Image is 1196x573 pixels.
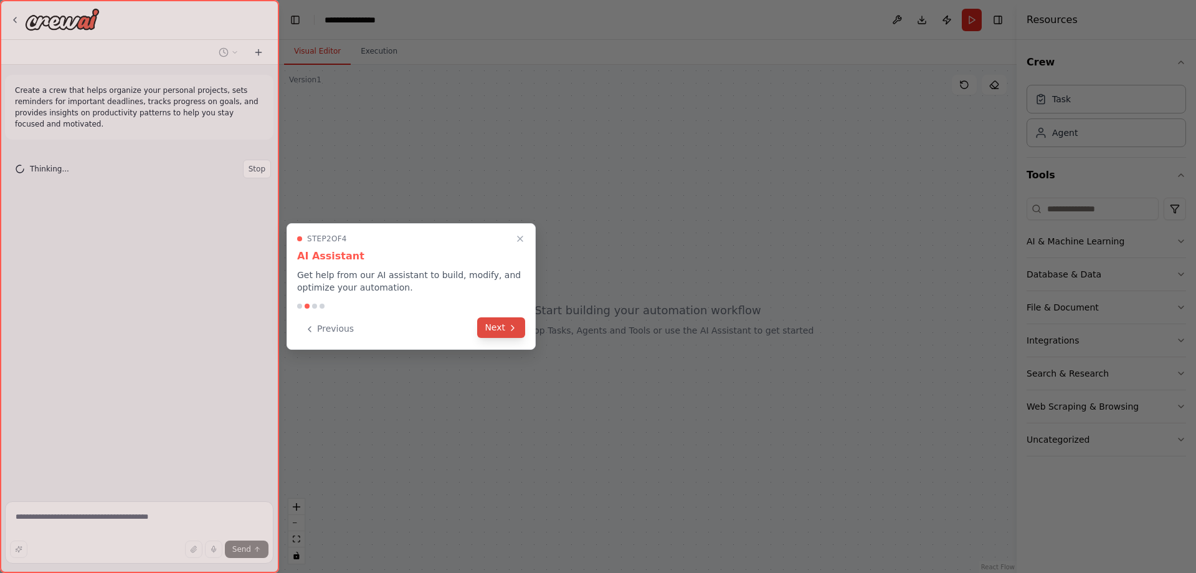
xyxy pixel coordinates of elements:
[287,11,304,29] button: Hide left sidebar
[513,231,528,246] button: Close walkthrough
[297,319,361,339] button: Previous
[477,317,525,338] button: Next
[307,234,347,244] span: Step 2 of 4
[297,249,525,264] h3: AI Assistant
[297,269,525,294] p: Get help from our AI assistant to build, modify, and optimize your automation.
